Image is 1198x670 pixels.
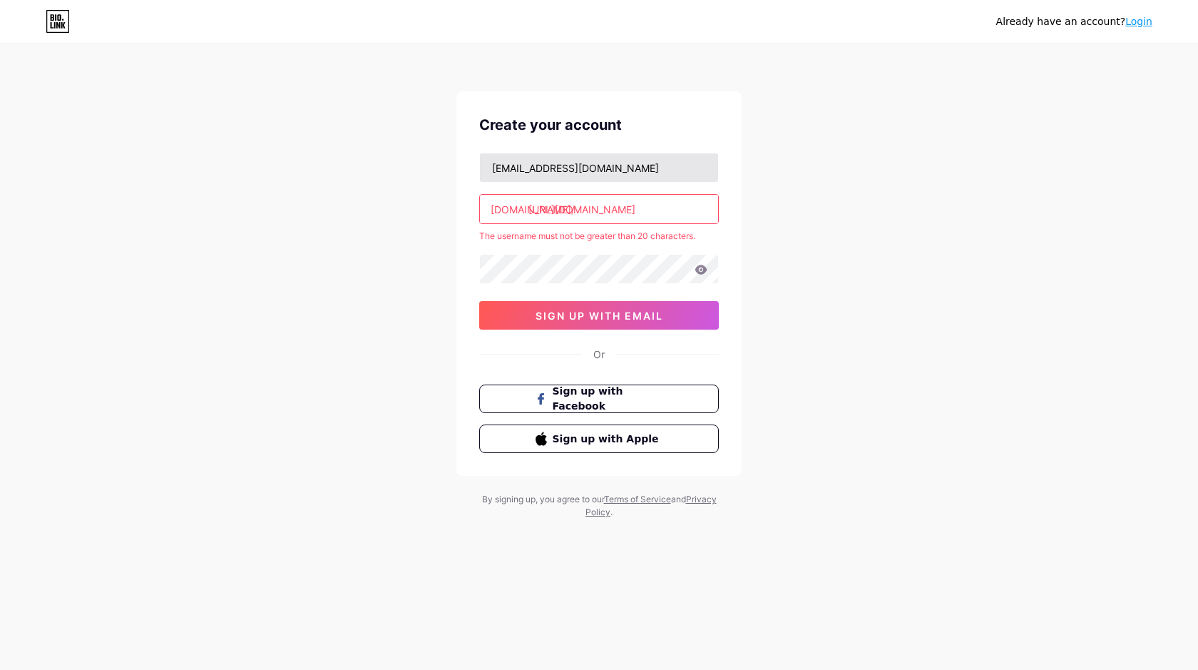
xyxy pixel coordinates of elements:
input: Email [480,153,718,182]
button: sign up with email [479,301,719,330]
div: Create your account [479,114,719,136]
button: Sign up with Apple [479,425,719,453]
span: sign up with email [536,310,663,322]
div: Or [593,347,605,362]
div: Already have an account? [996,14,1152,29]
a: Login [1125,16,1152,27]
a: Terms of Service [604,494,671,504]
button: Sign up with Facebook [479,385,719,413]
div: [DOMAIN_NAME]/ [491,202,575,217]
span: Sign up with Facebook [553,384,663,414]
input: username [480,195,718,223]
span: Sign up with Apple [553,432,663,447]
div: The username must not be greater than 20 characters. [479,230,719,243]
div: By signing up, you agree to our and . [478,493,720,519]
